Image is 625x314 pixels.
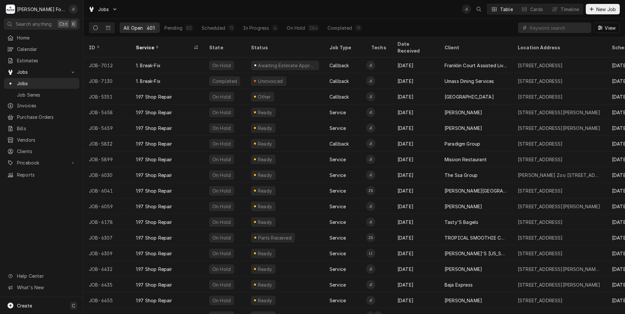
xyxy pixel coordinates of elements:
[136,297,172,304] div: 1.97 Shop Repair
[366,249,375,258] div: L(
[17,148,76,155] span: Clients
[366,249,375,258] div: Luis (54)'s Avatar
[329,172,346,179] div: Service
[561,6,579,13] div: Timeline
[124,24,143,31] div: All Open
[366,92,375,101] div: J(
[17,57,76,64] span: Estimates
[69,5,78,14] div: Jeff Debigare (109)'s Avatar
[329,219,346,226] div: Service
[212,93,231,100] div: On Hold
[287,24,305,31] div: On Hold
[366,155,375,164] div: Jose DeMelo (37)'s Avatar
[366,170,375,180] div: J(
[366,123,375,133] div: Jose DeMelo (37)'s Avatar
[186,24,192,31] div: 83
[17,69,66,75] span: Jobs
[84,277,131,292] div: JOB-6435
[392,245,439,261] div: [DATE]
[392,292,439,308] div: [DATE]
[329,266,346,273] div: Service
[329,297,346,304] div: Service
[329,203,346,210] div: Service
[17,34,76,41] span: Home
[136,109,172,116] div: 1.97 Shop Repair
[202,24,225,31] div: Scheduled
[329,125,346,132] div: Service
[366,233,375,242] div: ZS
[445,62,507,69] div: Franklin Court Assisted Living
[136,125,172,132] div: 1.97 Shop Repair
[445,93,494,100] div: [GEOGRAPHIC_DATA]
[462,5,471,14] div: J(
[4,89,79,100] a: Job Series
[164,24,182,31] div: Pending
[366,296,375,305] div: Jose DeMelo (37)'s Avatar
[366,76,375,86] div: James Lunney (128)'s Avatar
[530,23,588,33] input: Keyword search
[136,62,160,69] div: 1. Break-Fix
[243,24,269,31] div: In Progress
[136,281,172,288] div: 1.97 Shop Repair
[17,91,76,98] span: Job Series
[89,44,124,51] div: ID
[72,302,75,309] span: C
[586,4,620,14] button: New Job
[257,125,273,132] div: Ready
[445,44,506,51] div: Client
[4,55,79,66] a: Estimates
[257,203,273,210] div: Ready
[84,198,131,214] div: JOB-6059
[366,202,375,211] div: Jose DeMelo (37)'s Avatar
[392,136,439,151] div: [DATE]
[84,104,131,120] div: JOB-5658
[17,102,76,109] span: Invoices
[212,140,231,147] div: On Hold
[445,125,482,132] div: [PERSON_NAME]
[445,281,473,288] div: Baja Express
[518,125,600,132] div: [STREET_ADDRESS][PERSON_NAME]
[329,156,346,163] div: Service
[445,156,487,163] div: Mission Restaurant
[392,261,439,277] div: [DATE]
[136,266,172,273] div: 1.97 Shop Repair
[445,219,478,226] div: Tasty'S Bagels
[392,104,439,120] div: [DATE]
[366,170,375,180] div: Jose DeMelo (37)'s Avatar
[136,219,172,226] div: 1.97 Shop Repair
[329,187,346,194] div: Service
[84,292,131,308] div: JOB-6455
[59,21,68,27] span: Ctrl
[445,172,478,179] div: The Ssa Group
[212,125,231,132] div: On Hold
[518,297,563,304] div: [STREET_ADDRESS]
[462,5,471,14] div: Jeff Debigare (109)'s Avatar
[212,219,231,226] div: On Hold
[212,234,231,241] div: On Hold
[530,6,543,13] div: Cards
[17,171,76,178] span: Reports
[86,4,120,15] a: Go to Jobs
[445,109,482,116] div: [PERSON_NAME]
[518,203,600,210] div: [STREET_ADDRESS][PERSON_NAME]
[4,271,79,281] a: Go to Help Center
[392,89,439,104] div: [DATE]
[257,266,273,273] div: Ready
[136,44,192,51] div: Service
[392,183,439,198] div: [DATE]
[257,234,292,241] div: Parts Received
[257,140,273,147] div: Ready
[329,250,346,257] div: Service
[257,78,284,85] div: Uninvoiced
[366,76,375,86] div: J(
[84,73,131,89] div: JOB-7130
[212,78,238,85] div: Completed
[392,167,439,183] div: [DATE]
[500,6,513,13] div: Table
[366,186,375,195] div: ZS
[4,32,79,43] a: Home
[212,250,231,257] div: On Hold
[257,62,316,69] div: Awaiting Estimate Approval
[17,284,76,291] span: What's New
[84,230,131,245] div: JOB-6307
